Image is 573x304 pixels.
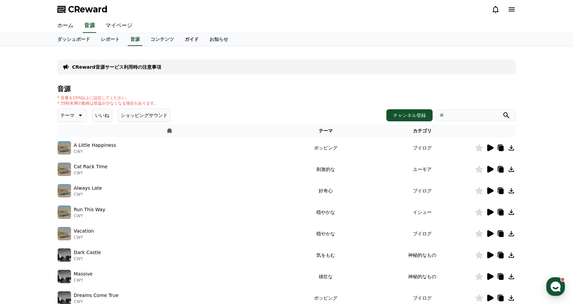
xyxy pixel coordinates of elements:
span: 設定 [104,223,112,228]
p: Always Late [74,185,102,192]
a: 音源 [128,33,142,46]
td: ユーモア [370,159,475,180]
p: * 35秒未満の動画は収益が少なくなる場合があります。 [57,101,158,106]
td: 穏やかな [282,201,370,223]
p: CWY [74,213,105,219]
p: Dreams Come True [74,292,119,299]
img: music [58,248,71,262]
a: お知らせ [204,33,234,46]
td: ブイログ [370,223,475,244]
img: music [58,163,71,176]
a: 設定 [86,212,129,229]
p: CWY [74,170,108,176]
a: レポート [95,33,125,46]
p: CWY [74,192,102,197]
a: ホーム [2,212,44,229]
img: music [58,270,71,283]
td: イシュー [370,201,475,223]
img: music [58,227,71,240]
a: ダッシュボード [52,33,95,46]
span: チャット [57,223,73,228]
td: 刺激的な [282,159,370,180]
button: チャンネル登録 [386,109,433,121]
p: * 音量を15%以上に設定してください。 [57,95,158,101]
td: 気をもむ [282,244,370,266]
a: チャット [44,212,86,229]
button: ショッピングサウンド [118,109,171,122]
th: 曲 [57,125,282,137]
button: テーマ [57,109,87,122]
td: ブイログ [370,180,475,201]
th: カテゴリ [370,125,475,137]
a: ホーム [52,19,79,33]
p: CWY [74,149,116,154]
td: 雄壮な [282,266,370,287]
p: CWY [74,278,92,283]
img: music [58,141,71,155]
p: テーマ [60,111,74,120]
a: CReward [57,4,108,15]
td: 神秘的なもの [370,266,475,287]
td: 好奇心 [282,180,370,201]
p: CWY [74,256,101,261]
a: マイページ [100,19,138,33]
p: Massive [74,270,92,278]
p: Dark Castle [74,249,101,256]
a: コンテンツ [145,33,179,46]
span: CReward [68,4,108,15]
a: 音源 [83,19,96,33]
td: 神秘的なもの [370,244,475,266]
p: Cat Rack Time [74,163,108,170]
p: Run This Way [74,206,105,213]
p: A Little Happiness [74,142,116,149]
td: ポッピング [282,137,370,159]
span: ホーム [17,223,29,228]
th: テーマ [282,125,370,137]
td: ブイログ [370,137,475,159]
p: CWY [74,235,94,240]
button: いいね [92,109,112,122]
p: Vacation [74,228,94,235]
h4: 音源 [57,85,516,93]
a: CReward音源サービス利用時の注意事項 [72,64,161,70]
img: music [58,184,71,197]
img: music [58,205,71,219]
a: ガイド [179,33,204,46]
td: 穏やかな [282,223,370,244]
